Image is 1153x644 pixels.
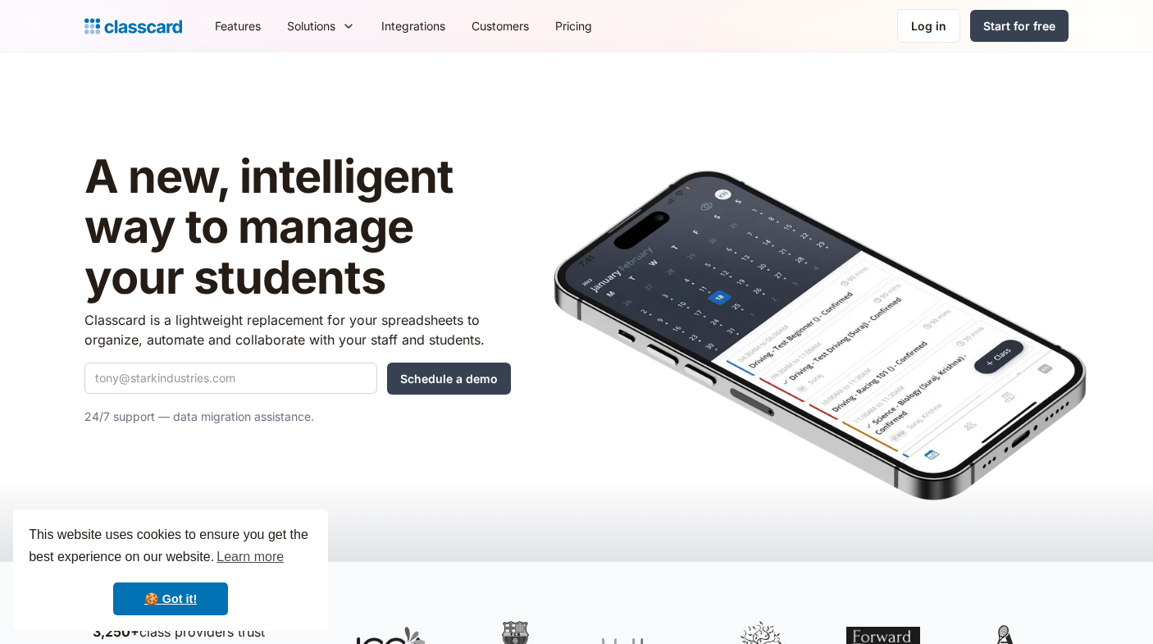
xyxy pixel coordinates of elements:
[387,363,511,395] input: Schedule a demo
[84,407,511,427] p: 24/7 support — data migration assistance.
[13,509,328,631] div: cookieconsent
[93,623,139,640] strong: 3,250+
[214,545,286,569] a: learn more about cookies
[287,17,335,34] div: Solutions
[84,363,377,394] input: tony@starkindustries.com
[84,152,511,304] h1: A new, intelligent way to manage your students
[911,17,946,34] div: Log in
[84,15,182,38] a: Logo
[113,582,228,615] a: dismiss cookie message
[29,525,312,569] span: This website uses cookies to ensure you get the best experience on our website.
[458,7,542,44] a: Customers
[897,9,960,43] a: Log in
[84,363,511,395] form: Quick Demo Form
[84,310,511,349] p: Classcard is a lightweight replacement for your spreadsheets to organize, automate and collaborat...
[274,7,368,44] div: Solutions
[983,17,1055,34] div: Start for free
[202,7,274,44] a: Features
[970,10,1069,42] a: Start for free
[368,7,458,44] a: Integrations
[542,7,605,44] a: Pricing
